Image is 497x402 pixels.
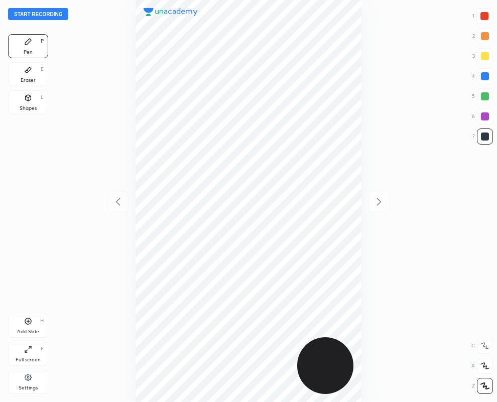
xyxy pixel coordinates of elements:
[472,108,493,124] div: 6
[472,28,493,44] div: 2
[8,8,68,20] button: Start recording
[17,329,39,334] div: Add Slide
[21,78,36,83] div: Eraser
[472,378,493,394] div: Z
[41,67,44,72] div: E
[472,48,493,64] div: 3
[41,346,44,351] div: F
[472,88,493,104] div: 5
[24,50,33,55] div: Pen
[19,385,38,390] div: Settings
[472,128,493,145] div: 7
[471,358,493,374] div: X
[472,8,492,24] div: 1
[471,338,493,354] div: C
[40,318,44,323] div: H
[144,8,198,16] img: logo.38c385cc.svg
[20,106,37,111] div: Shapes
[41,95,44,100] div: L
[472,68,493,84] div: 4
[16,357,41,362] div: Full screen
[41,39,44,44] div: P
